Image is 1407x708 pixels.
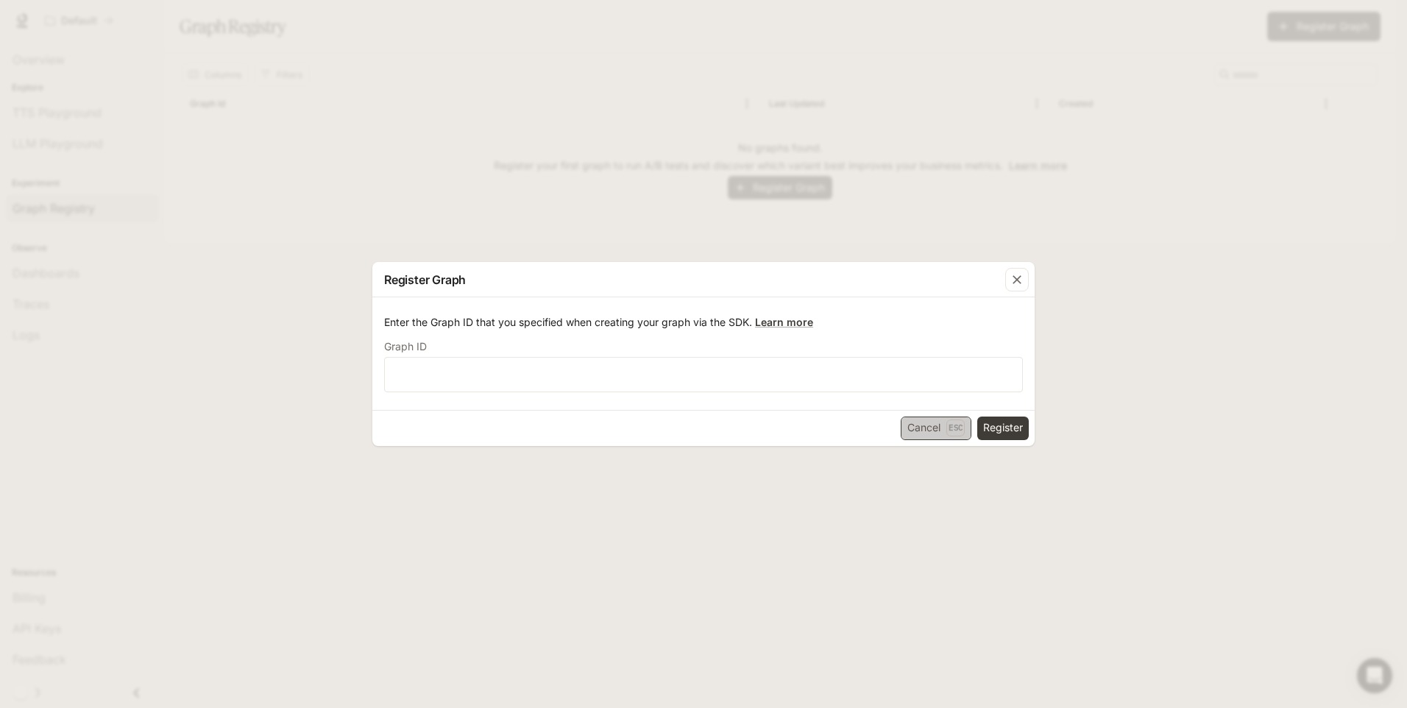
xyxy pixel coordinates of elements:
[946,420,965,436] p: Esc
[901,417,971,440] button: CancelEsc
[384,341,427,352] p: Graph ID
[384,271,466,288] p: Register Graph
[755,316,813,328] a: Learn more
[977,417,1029,440] button: Register
[384,315,1023,330] p: Enter the Graph ID that you specified when creating your graph via the SDK.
